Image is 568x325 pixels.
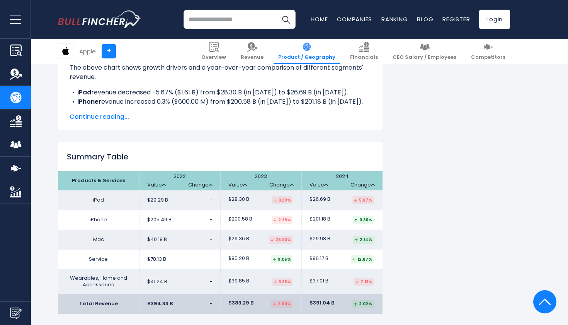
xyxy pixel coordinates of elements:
[310,278,328,284] span: $37.01 B
[310,236,330,242] span: $29.98 B
[278,54,335,61] span: Product / Geography
[147,279,167,285] span: $41.24 B
[310,196,330,203] span: $26.69 B
[301,171,383,190] th: 2024
[188,182,213,188] a: Change
[77,106,91,115] b: Mac
[58,44,73,58] img: AAPL logo
[272,216,293,224] div: 2.39%
[272,196,293,204] div: 3.39%
[228,182,247,188] a: Value
[471,54,505,61] span: Competitors
[77,88,91,97] b: iPad
[228,236,249,242] span: $29.36 B
[79,47,96,56] div: Apple
[70,88,371,97] li: revenue decreased -5.67% ($1.61 B) from $28.30 B (in [DATE]) to $26.69 B (in [DATE]).
[442,15,470,23] a: Register
[274,39,340,64] a: Product / Geography
[77,97,99,106] b: iPhone
[393,54,456,61] span: CEO Salary / Employees
[70,112,371,121] span: Continue reading...
[228,255,249,262] span: $85.20 B
[147,197,168,204] span: $29.29 B
[197,39,231,64] a: Overview
[345,39,383,64] a: Financials
[353,236,374,244] div: 2.14%
[228,278,249,284] span: $39.85 B
[241,54,264,61] span: Revenue
[354,278,374,286] div: 7.13%
[210,216,213,223] span: -
[210,255,213,263] span: -
[70,97,371,106] li: revenue increased 0.3% ($600.00 M) from $200.58 B (in [DATE]) to $201.18 B (in [DATE]).
[201,54,226,61] span: Overview
[58,10,141,28] img: bullfincher logo
[353,216,374,224] div: 0.30%
[58,151,383,162] h2: Summary Table
[381,15,408,23] a: Ranking
[58,250,139,269] td: Service
[139,171,220,190] th: 2022
[228,300,253,306] span: $383.29 B
[58,230,139,250] td: Mac
[337,15,372,23] a: Companies
[417,15,433,23] a: Blog
[271,300,293,308] div: 2.80%
[147,217,172,223] span: $205.49 B
[352,300,374,308] div: 2.02%
[210,236,213,243] span: -
[228,196,249,203] span: $28.30 B
[58,171,139,190] th: Products & Services
[209,300,213,307] span: -
[58,210,139,230] td: iPhone
[350,54,378,61] span: Financials
[70,63,371,82] p: The above chart shows growth drivers and a year-over-year comparison of different segments' revenue.
[58,294,139,314] td: Total Revenue
[352,196,374,204] div: 5.67%
[147,236,167,243] span: $40.18 B
[147,301,173,307] span: $394.33 B
[479,10,510,29] a: Login
[220,171,301,190] th: 2023
[310,255,328,262] span: $96.17 B
[58,269,139,294] td: Wearables, Home and Accessories
[351,255,374,263] div: 12.87%
[147,182,166,188] a: Value
[310,300,334,306] span: $391.04 B
[350,182,375,188] a: Change
[388,39,461,64] a: CEO Salary / Employees
[311,15,328,23] a: Home
[236,39,268,64] a: Revenue
[310,182,328,188] a: Value
[102,44,116,58] a: +
[210,196,213,204] span: -
[147,256,166,263] span: $78.13 B
[58,190,139,210] td: iPad
[228,216,252,222] span: $200.58 B
[271,255,293,263] div: 9.05%
[269,236,293,244] div: 26.93%
[272,278,293,286] div: 3.38%
[310,216,330,222] span: $201.18 B
[58,10,141,28] a: Go to homepage
[269,182,294,188] a: Change
[466,39,510,64] a: Competitors
[70,106,371,116] li: revenue increased 2.14% ($627.00 M) from $29.36 B (in [DATE]) to $29.98 B (in [DATE]).
[210,278,213,285] span: -
[276,10,296,29] button: Search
